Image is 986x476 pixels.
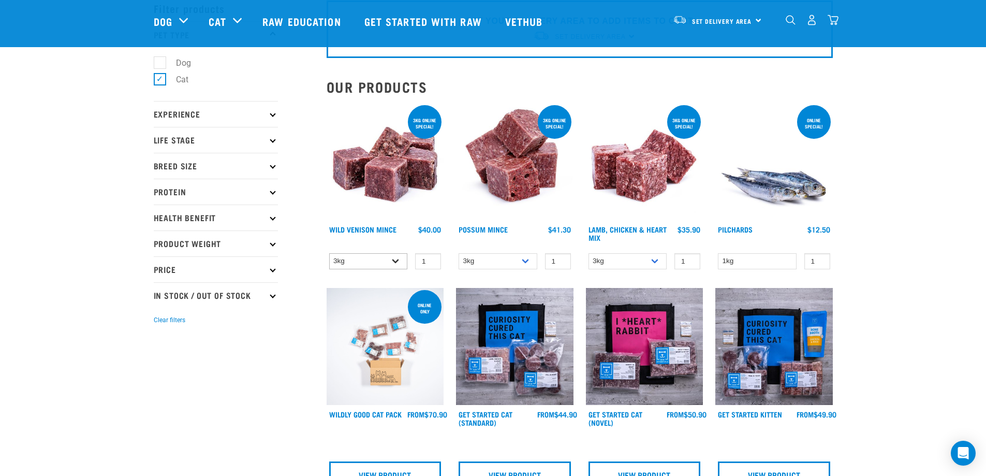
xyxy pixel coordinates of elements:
[154,205,278,230] p: Health Benefit
[154,153,278,179] p: Breed Size
[718,412,782,416] a: Get Started Kitten
[407,412,424,416] span: FROM
[209,13,226,29] a: Cat
[797,412,814,416] span: FROM
[329,412,402,416] a: Wildly Good Cat Pack
[586,103,703,221] img: 1124 Lamb Chicken Heart Mix 01
[154,127,278,153] p: Life Stage
[667,410,707,419] div: $50.90
[154,230,278,256] p: Product Weight
[354,1,495,42] a: Get started with Raw
[154,256,278,282] p: Price
[797,410,836,419] div: $49.90
[588,227,667,239] a: Lamb, Chicken & Heart Mix
[537,412,554,416] span: FROM
[154,101,278,127] p: Experience
[159,73,193,86] label: Cat
[456,103,573,221] img: 1102 Possum Mince 01
[828,15,838,25] img: home-icon@2x.png
[537,410,577,419] div: $44.90
[154,315,185,325] button: Clear filters
[806,15,817,25] img: user.png
[586,288,703,406] img: Assortment Of Raw Essential Products For Cats Including, Pink And Black Tote Bag With "I *Heart* ...
[495,1,556,42] a: Vethub
[418,225,441,234] div: $40.00
[715,288,833,406] img: NSP Kitten Update
[327,79,833,95] h2: Our Products
[456,288,573,406] img: Assortment Of Raw Essential Products For Cats Including, Blue And Black Tote Bag With "Curiosity ...
[807,225,830,234] div: $12.50
[329,227,396,231] a: Wild Venison Mince
[459,227,508,231] a: Possum Mince
[407,410,447,419] div: $70.90
[667,112,701,134] div: 3kg online special!
[408,297,442,319] div: ONLINE ONLY
[804,253,830,269] input: 1
[797,112,831,134] div: ONLINE SPECIAL!
[718,227,753,231] a: Pilchards
[538,112,571,134] div: 3kg online special!
[327,288,444,406] img: Cat 0 2sec
[154,179,278,205] p: Protein
[692,19,752,23] span: Set Delivery Area
[408,112,442,134] div: 3kg online special!
[154,282,278,308] p: In Stock / Out Of Stock
[159,56,195,69] label: Dog
[673,15,687,24] img: van-moving.png
[588,412,642,424] a: Get Started Cat (Novel)
[951,441,976,466] div: Open Intercom Messenger
[667,412,684,416] span: FROM
[545,253,571,269] input: 1
[715,103,833,221] img: Four Whole Pilchards
[678,225,700,234] div: $35.90
[327,103,444,221] img: Pile Of Cubed Wild Venison Mince For Pets
[415,253,441,269] input: 1
[252,1,354,42] a: Raw Education
[674,253,700,269] input: 1
[786,15,796,25] img: home-icon-1@2x.png
[548,225,571,234] div: $41.30
[459,412,512,424] a: Get Started Cat (Standard)
[154,13,172,29] a: Dog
